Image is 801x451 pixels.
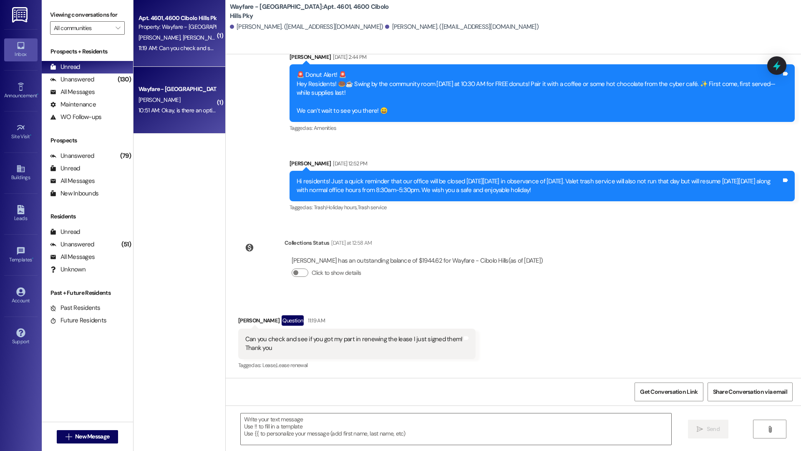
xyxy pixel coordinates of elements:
a: Inbox [4,38,38,61]
div: Tagged as: [290,122,795,134]
a: Site Visit • [4,121,38,143]
i:  [697,426,703,433]
div: [PERSON_NAME]. ([EMAIL_ADDRESS][DOMAIN_NAME]) [230,23,383,31]
span: Send [707,425,720,433]
div: [DATE] 2:44 PM [331,53,366,61]
span: Trash , [314,204,326,211]
div: (130) [116,73,133,86]
div: Tagged as: [238,359,476,371]
span: Holiday hours , [326,204,358,211]
span: Share Conversation via email [713,388,787,396]
div: Prospects [42,136,133,145]
div: Prospects + Residents [42,47,133,56]
div: Hi residents! Just a quick reminder that our office will be closed [DATE][DATE] in observance of ... [297,177,781,195]
div: Question [282,315,304,326]
div: All Messages [50,177,95,185]
span: Trash service [358,204,387,211]
div: Past Residents [50,304,101,312]
input: All communities [54,21,111,35]
span: • [30,132,31,138]
div: Unknown [50,265,86,274]
b: Wayfare - [GEOGRAPHIC_DATA]: Apt. 4601, 4600 Cibolo Hills Pky [230,3,397,20]
span: Lease renewal [276,362,308,369]
div: 🚨 Donut Alert! 🚨 Hey Residents! 🍩☕️ Swing by the community room [DATE] at 10:30 AM for FREE donut... [297,71,781,115]
div: Unread [50,228,80,236]
div: Property: Wayfare - [GEOGRAPHIC_DATA] [139,23,216,31]
div: 11:19 AM: Can you check and see if you got my part in renewing the lease I just signed them! Than... [139,44,384,52]
i:  [767,426,773,433]
div: [PERSON_NAME] [290,159,795,171]
a: Support [4,326,38,348]
button: Get Conversation Link [635,383,703,401]
span: [PERSON_NAME] [139,96,180,104]
a: Account [4,285,38,307]
div: Future Residents [50,316,106,325]
span: • [37,91,38,97]
a: Leads [4,203,38,225]
div: Maintenance [50,100,96,109]
span: [PERSON_NAME] [182,34,224,41]
div: Unread [50,63,80,71]
div: Unread [50,164,80,173]
div: [DATE] 12:52 PM [331,159,367,168]
div: [PERSON_NAME] [238,315,476,329]
div: Unanswered [50,152,94,160]
span: Amenities [314,124,336,132]
span: Lease , [262,362,276,369]
label: Click to show details [312,269,361,277]
div: Unanswered [50,75,94,84]
span: New Message [75,432,109,441]
button: Send [688,420,728,438]
div: All Messages [50,253,95,261]
div: Wayfare - [GEOGRAPHIC_DATA] [139,85,216,94]
button: Share Conversation via email [708,383,793,401]
div: (79) [118,149,133,162]
div: Residents [42,212,133,221]
i:  [116,25,120,31]
div: [DATE] at 12:58 AM [329,238,372,247]
img: ResiDesk Logo [12,7,29,23]
div: WO Follow-ups [50,113,101,122]
div: Unanswered [50,240,94,249]
div: [PERSON_NAME] has an outstanding balance of $1944.62 for Wayfare - Cibolo Hills (as of [DATE]) [292,256,543,265]
div: Tagged as: [290,201,795,213]
div: Can you check and see if you got my part in renewing the lease I just signed them! Thank you [245,335,463,353]
div: [PERSON_NAME]. ([EMAIL_ADDRESS][DOMAIN_NAME]) [385,23,539,31]
div: (51) [119,238,133,251]
span: [PERSON_NAME] [139,34,183,41]
a: Templates • [4,244,38,266]
div: [PERSON_NAME] [290,53,795,64]
div: Past + Future Residents [42,289,133,297]
span: Get Conversation Link [640,388,698,396]
div: New Inbounds [50,189,98,198]
label: Viewing conversations for [50,8,125,21]
div: Collections Status [285,238,329,247]
button: New Message [57,430,118,443]
div: 11:19 AM [306,316,325,325]
div: Apt. 4601, 4600 Cibolo Hills Pky [139,14,216,23]
div: All Messages [50,88,95,96]
a: Buildings [4,162,38,184]
span: • [32,256,33,261]
div: 10:51 AM: Okay, is there an option to put myself on a list for an update if one does come availab... [139,106,393,114]
i:  [65,433,72,440]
